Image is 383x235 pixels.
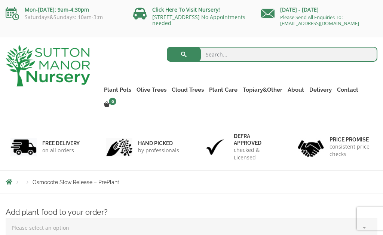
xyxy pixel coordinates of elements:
[330,143,373,158] p: consistent price checks
[307,85,334,95] a: Delivery
[6,45,90,86] img: logo
[101,85,134,95] a: Plant Pots
[298,135,324,158] img: 4.jpg
[42,147,80,154] p: on all orders
[240,85,285,95] a: Topiary&Other
[202,138,228,157] img: 3.jpg
[334,85,361,95] a: Contact
[6,5,122,14] p: Mon-[DATE]: 9am-4:30pm
[109,98,116,105] span: 0
[330,136,373,143] h6: Price promise
[138,140,179,147] h6: hand picked
[10,138,37,157] img: 1.jpg
[6,14,122,20] p: Saturdays&Sundays: 10am-3:m
[261,5,377,14] p: [DATE] - [DATE]
[152,6,220,13] a: Click Here To Visit Nursery!
[234,133,277,146] h6: Defra approved
[280,14,359,27] a: Please Send All Enquiries To: [EMAIL_ADDRESS][DOMAIN_NAME]
[134,85,169,95] a: Olive Trees
[285,85,307,95] a: About
[6,179,377,185] nav: Breadcrumbs
[106,138,132,157] img: 2.jpg
[234,146,277,161] p: checked & Licensed
[152,13,245,27] a: [STREET_ADDRESS] No Appointments needed
[138,147,179,154] p: by professionals
[42,140,80,147] h6: FREE DELIVERY
[169,85,206,95] a: Cloud Trees
[167,47,377,62] input: Search...
[101,100,119,110] a: 0
[33,179,119,185] span: Osmocote Slow Release – PrePlant
[206,85,240,95] a: Plant Care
